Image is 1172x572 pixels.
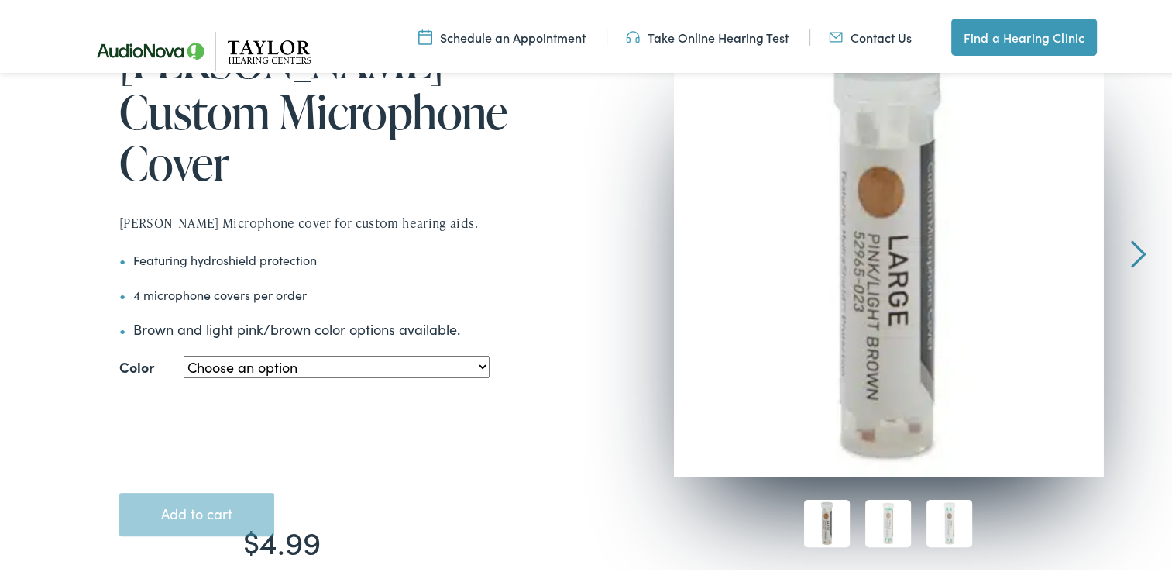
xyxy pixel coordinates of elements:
[626,26,789,43] a: Take Online Hearing Test
[626,26,640,43] img: utility icon
[865,497,911,544] img: 52963-023-omc-small-plb-B-100x100.jpg
[243,516,259,560] span: $
[243,516,321,560] bdi: 4.99
[674,44,1103,474] picture: 52965-023-B
[804,497,850,544] img: 52965-023-B-100x100.jpg
[133,283,307,300] span: 4 microphone covers per order
[119,211,478,229] span: [PERSON_NAME] Microphone cover for custom hearing aids.
[951,16,1097,53] a: Find a Hearing Clinic
[119,350,154,378] label: Color
[119,315,592,336] li: Brown and light pink/brown color options available.
[418,26,586,43] a: Schedule an Appointment
[133,248,317,265] span: Featuring hydroshield protection
[418,26,432,43] img: utility icon
[119,490,274,533] button: Add to cart
[119,32,592,185] h1: [PERSON_NAME] Custom Microphone Cover
[829,26,912,43] a: Contact Us
[926,497,972,544] img: 52963-006-100x100.jpg
[829,26,843,43] img: utility icon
